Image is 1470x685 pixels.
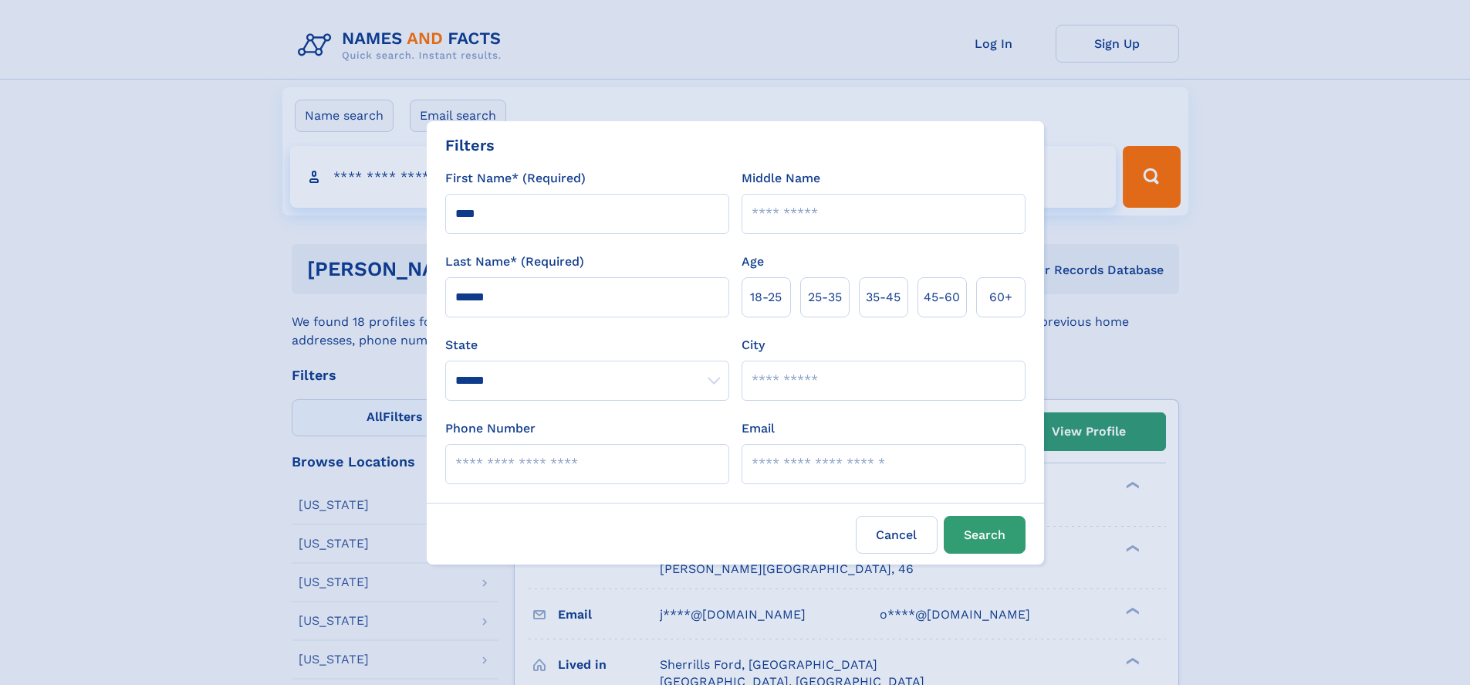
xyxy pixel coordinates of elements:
label: City [742,336,765,354]
button: Search [944,516,1026,554]
label: Age [742,253,764,271]
label: Middle Name [742,169,820,188]
span: 18‑25 [750,288,782,307]
div: Filters [445,134,495,157]
label: First Name* (Required) [445,169,586,188]
label: State [445,336,729,354]
label: Last Name* (Required) [445,253,584,271]
label: Cancel [856,516,938,554]
span: 35‑45 [866,288,901,307]
span: 25‑35 [808,288,842,307]
span: 60+ [989,288,1012,307]
label: Phone Number [445,419,536,438]
label: Email [742,419,775,438]
span: 45‑60 [924,288,960,307]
